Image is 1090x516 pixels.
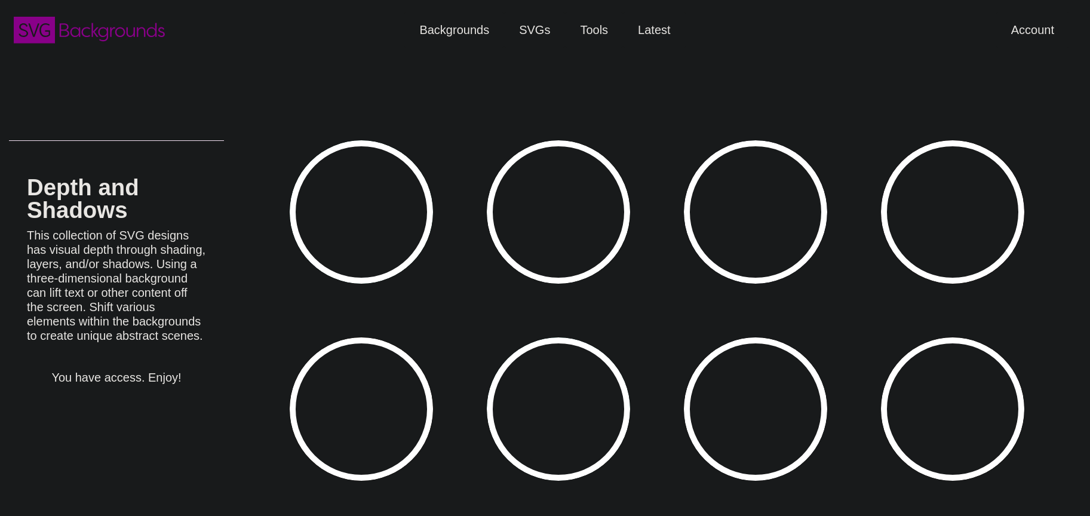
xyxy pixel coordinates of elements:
[623,12,685,48] a: Latest
[27,228,206,343] p: This collection of SVG designs has visual depth through shading, layers, and/or shadows. Using a ...
[27,370,206,385] p: You have access. Enjoy!
[290,337,433,481] button: torn cardboard with shadow
[881,140,1024,284] button: a background gradient cut into a 4-slice pizza where the crust is light yellow fading to a warm p...
[684,337,827,481] button: soft paper tear background
[504,12,565,48] a: SVGs
[27,176,206,222] h1: Depth and Shadows
[684,140,827,284] button: 3d aperture background
[487,140,630,284] button: infinitely smaller square cutouts within square cutouts
[996,12,1069,48] a: Account
[881,337,1024,481] button: torn paper effect with shadow
[565,12,623,48] a: Tools
[404,12,504,48] a: Backgrounds
[487,337,630,481] button: green wallpaper tear effect
[290,140,433,284] button: green layered rings within rings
